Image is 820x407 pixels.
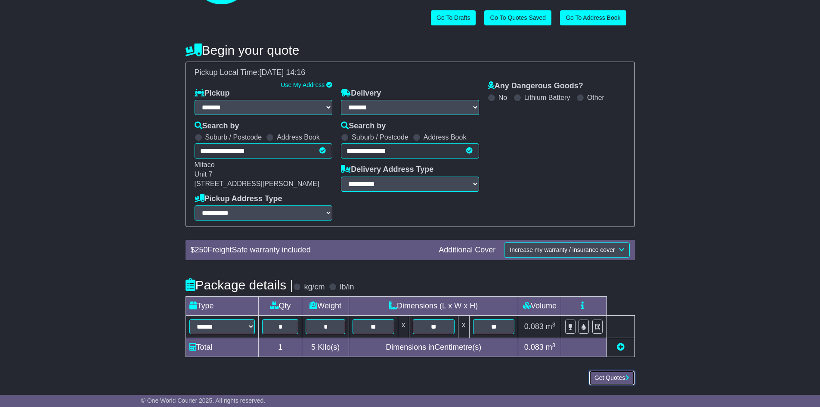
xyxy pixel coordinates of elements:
[186,278,294,292] h4: Package details |
[186,297,259,316] td: Type
[560,10,626,25] a: Go To Address Book
[195,121,239,131] label: Search by
[186,338,259,357] td: Total
[260,68,306,77] span: [DATE] 14:16
[195,89,230,98] label: Pickup
[349,338,518,357] td: Dimensions in Centimetre(s)
[398,316,409,338] td: x
[552,342,556,348] sup: 3
[195,171,213,178] span: Unit 7
[434,245,500,255] div: Additional Cover
[302,338,349,357] td: Kilo(s)
[186,43,635,57] h4: Begin your quote
[186,245,435,255] div: $ FreightSafe warranty included
[431,10,476,25] a: Go To Drafts
[352,133,408,141] label: Suburb / Postcode
[195,245,208,254] span: 250
[340,283,354,292] label: lb/in
[524,93,570,102] label: Lithium Battery
[259,297,302,316] td: Qty
[302,297,349,316] td: Weight
[205,133,262,141] label: Suburb / Postcode
[498,93,507,102] label: No
[259,338,302,357] td: 1
[341,89,381,98] label: Delivery
[311,343,316,351] span: 5
[587,93,604,102] label: Other
[484,10,551,25] a: Go To Quotes Saved
[277,133,320,141] label: Address Book
[195,180,319,187] span: [STREET_ADDRESS][PERSON_NAME]
[195,161,215,168] span: Mitaco
[524,322,544,331] span: 0.083
[518,297,561,316] td: Volume
[281,81,325,88] a: Use My Address
[617,343,625,351] a: Add new item
[504,242,629,258] button: Increase my warranty / insurance cover
[341,165,433,174] label: Delivery Address Type
[589,370,635,385] button: Get Quotes
[424,133,467,141] label: Address Book
[349,297,518,316] td: Dimensions (L x W x H)
[304,283,325,292] label: kg/cm
[546,343,556,351] span: m
[524,343,544,351] span: 0.083
[341,121,386,131] label: Search by
[190,68,630,78] div: Pickup Local Time:
[510,246,615,253] span: Increase my warranty / insurance cover
[488,81,583,91] label: Any Dangerous Goods?
[546,322,556,331] span: m
[195,194,282,204] label: Pickup Address Type
[458,316,469,338] td: x
[141,397,266,404] span: © One World Courier 2025. All rights reserved.
[552,321,556,328] sup: 3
